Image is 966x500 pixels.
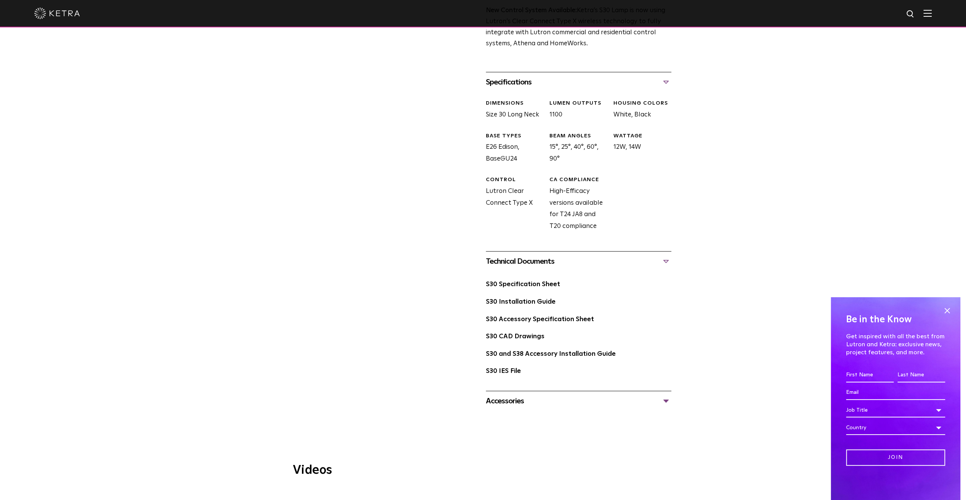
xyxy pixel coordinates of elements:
input: Join [846,449,945,466]
div: HOUSING COLORS [613,100,671,107]
div: BASE TYPES [486,132,544,140]
input: Last Name [897,368,945,382]
div: WATTAGE [613,132,671,140]
div: CONTROL [486,176,544,184]
a: S30 IES File [486,368,521,374]
div: 12W, 14W [607,132,671,165]
div: DIMENSIONS [486,100,544,107]
a: S30 CAD Drawings [486,333,544,340]
div: Technical Documents [486,255,671,268]
p: Get inspired with all the best from Lutron and Ketra: exclusive news, project features, and more. [846,333,945,356]
h3: Videos [293,464,674,476]
h4: Be in the Know [846,312,945,327]
div: CA COMPLIANCE [549,176,607,184]
a: S30 Accessory Specification Sheet [486,316,594,323]
div: White, Black [607,100,671,121]
div: E26 Edison, BaseGU24 [480,132,544,165]
a: S30 and S38 Accessory Installation Guide [486,351,616,357]
input: Email [846,385,945,400]
a: S30 Specification Sheet [486,281,560,288]
img: search icon [906,10,915,19]
div: Lutron Clear Connect Type X [480,176,544,232]
div: LUMEN OUTPUTS [549,100,607,107]
div: Accessories [486,395,671,407]
input: First Name [846,368,894,382]
div: Size 30 Long Neck [480,100,544,121]
div: BEAM ANGLES [549,132,607,140]
img: ketra-logo-2019-white [34,8,80,19]
a: S30 Installation Guide [486,299,556,305]
div: High-Efficacy versions available for T24 JA8 and T20 compliance [544,176,607,232]
div: 1100 [544,100,607,121]
div: Job Title [846,403,945,417]
img: Hamburger%20Nav.svg [923,10,932,17]
div: Country [846,420,945,435]
div: Specifications [486,76,671,88]
div: 15°, 25°, 40°, 60°, 90° [544,132,607,165]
